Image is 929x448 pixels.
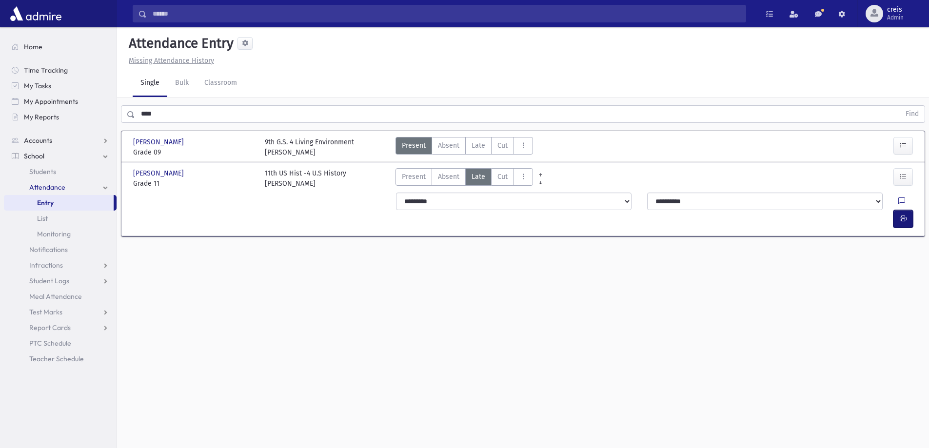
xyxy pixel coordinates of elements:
a: My Reports [4,109,117,125]
a: Monitoring [4,226,117,242]
span: Home [24,42,42,51]
a: Attendance [4,179,117,195]
span: Student Logs [29,276,69,285]
a: Classroom [197,70,245,97]
div: AttTypes [395,137,533,157]
span: Teacher Schedule [29,354,84,363]
a: Bulk [167,70,197,97]
div: AttTypes [395,168,533,189]
span: Test Marks [29,308,62,316]
a: Infractions [4,257,117,273]
span: [PERSON_NAME] [133,137,186,147]
a: My Appointments [4,94,117,109]
a: Teacher Schedule [4,351,117,367]
span: Grade 09 [133,147,255,157]
span: Present [402,140,426,151]
span: Monitoring [37,230,71,238]
img: AdmirePro [8,4,64,23]
input: Search [147,5,746,22]
span: Late [472,172,485,182]
span: PTC Schedule [29,339,71,348]
span: Absent [438,172,459,182]
a: Report Cards [4,320,117,335]
a: Home [4,39,117,55]
span: List [37,214,48,223]
span: My Tasks [24,81,51,90]
button: Find [900,106,925,122]
u: Missing Attendance History [129,57,214,65]
a: Meal Attendance [4,289,117,304]
a: Single [133,70,167,97]
span: Cut [497,140,508,151]
span: Admin [887,14,904,21]
div: 9th G.S. 4 Living Environment [PERSON_NAME] [265,137,354,157]
a: Accounts [4,133,117,148]
span: Grade 11 [133,178,255,189]
a: My Tasks [4,78,117,94]
span: Accounts [24,136,52,145]
span: Time Tracking [24,66,68,75]
span: Infractions [29,261,63,270]
span: Present [402,172,426,182]
a: Students [4,164,117,179]
h5: Attendance Entry [125,35,234,52]
span: Meal Attendance [29,292,82,301]
a: List [4,211,117,226]
span: Cut [497,172,508,182]
span: Late [472,140,485,151]
span: School [24,152,44,160]
span: Notifications [29,245,68,254]
a: Test Marks [4,304,117,320]
a: Missing Attendance History [125,57,214,65]
span: Report Cards [29,323,71,332]
span: Absent [438,140,459,151]
span: Students [29,167,56,176]
div: 11th US Hist -4 U.S History [PERSON_NAME] [265,168,346,189]
span: creis [887,6,904,14]
a: Time Tracking [4,62,117,78]
span: Entry [37,198,54,207]
a: Student Logs [4,273,117,289]
a: School [4,148,117,164]
span: Attendance [29,183,65,192]
span: My Reports [24,113,59,121]
span: My Appointments [24,97,78,106]
a: PTC Schedule [4,335,117,351]
a: Notifications [4,242,117,257]
span: [PERSON_NAME] [133,168,186,178]
a: Entry [4,195,114,211]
